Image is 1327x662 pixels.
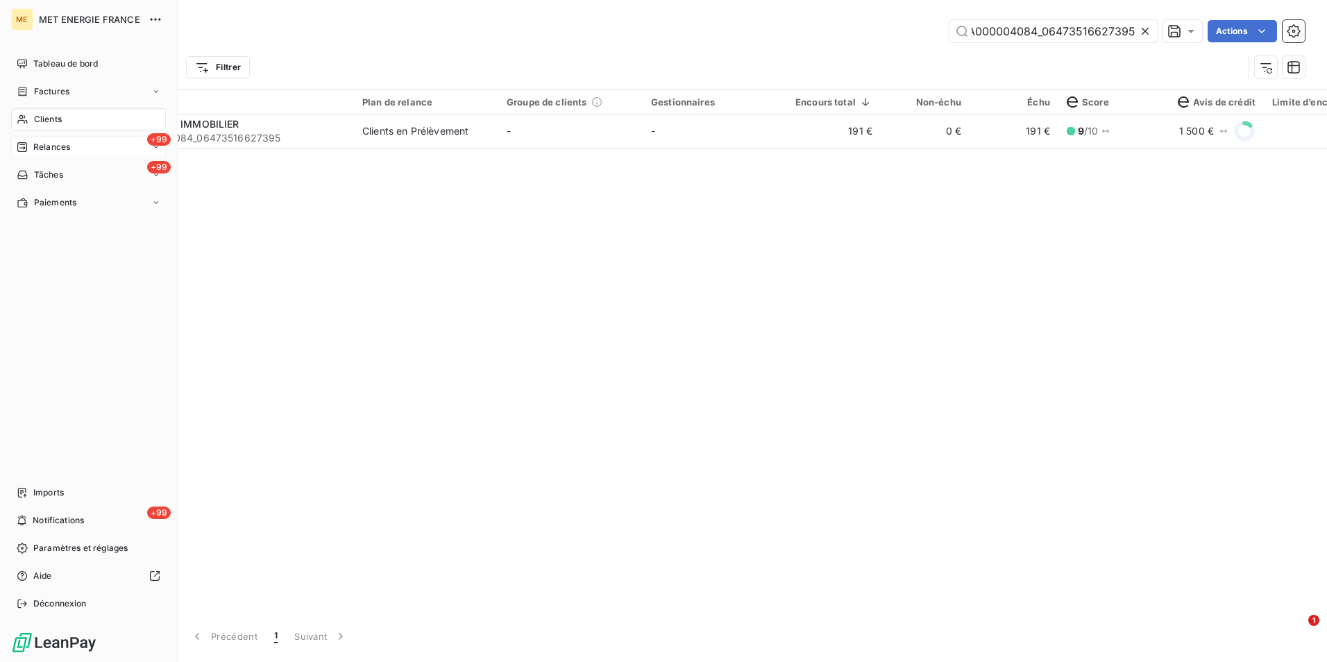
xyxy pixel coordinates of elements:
[39,14,140,25] span: MET ENERGIE FRANCE
[33,570,52,582] span: Aide
[147,133,171,146] span: +99
[186,56,250,78] button: Filtrer
[507,125,511,137] span: -
[182,622,266,651] button: Précédent
[11,8,33,31] div: ME
[33,514,84,527] span: Notifications
[34,85,69,98] span: Factures
[274,629,278,643] span: 1
[1308,615,1319,626] span: 1
[651,96,779,108] div: Gestionnaires
[11,631,97,654] img: Logo LeanPay
[881,114,970,148] td: 0 €
[970,114,1058,148] td: 191 €
[978,96,1050,108] div: Échu
[1280,615,1313,648] iframe: Intercom live chat
[1078,124,1099,138] span: / 10
[266,622,286,651] button: 1
[34,196,76,209] span: Paiements
[1078,125,1084,137] span: 9
[33,542,128,554] span: Paramètres et réglages
[147,507,171,519] span: +99
[33,486,64,499] span: Imports
[147,161,171,173] span: +99
[362,96,490,108] div: Plan de relance
[787,114,881,148] td: 191 €
[507,96,587,108] span: Groupe de clients
[1179,124,1214,138] span: 1 500 €
[33,141,70,153] span: Relances
[286,622,356,651] button: Suivant
[889,96,961,108] div: Non-échu
[1067,96,1109,108] span: Score
[362,124,468,138] div: Clients en Prélèvement
[34,113,62,126] span: Clients
[1208,20,1277,42] button: Actions
[96,131,346,145] span: METFRA000004084_06473516627395
[33,58,98,70] span: Tableau de bord
[1178,96,1256,108] span: Avis de crédit
[949,20,1158,42] input: Rechercher
[34,169,63,181] span: Tâches
[651,125,655,137] span: -
[33,597,87,610] span: Déconnexion
[11,565,166,587] a: Aide
[795,96,872,108] div: Encours total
